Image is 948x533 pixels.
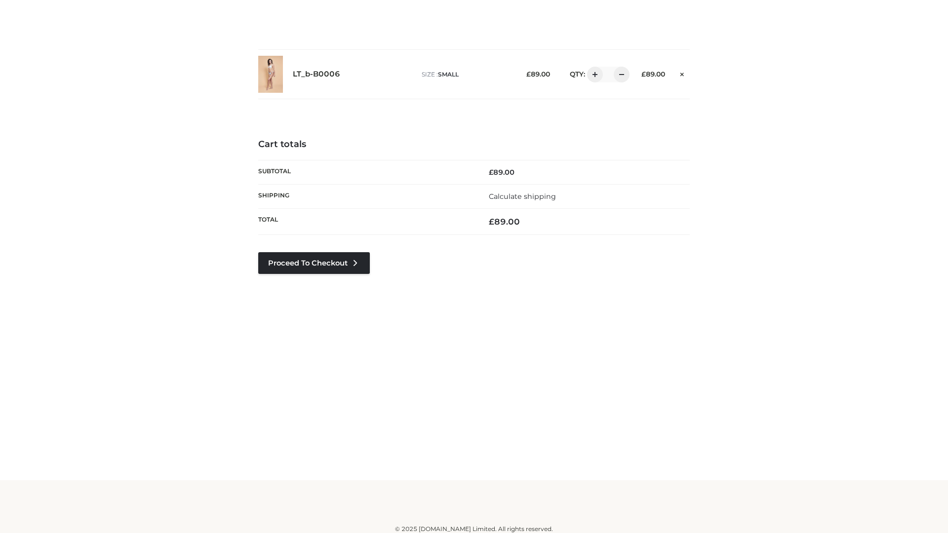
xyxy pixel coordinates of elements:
a: Proceed to Checkout [258,252,370,274]
span: SMALL [438,71,459,78]
bdi: 89.00 [641,70,665,78]
span: £ [526,70,531,78]
a: LT_b-B0006 [293,70,340,79]
bdi: 89.00 [526,70,550,78]
h4: Cart totals [258,139,690,150]
bdi: 89.00 [489,217,520,227]
span: £ [641,70,646,78]
p: size : [422,70,511,79]
span: £ [489,168,493,177]
th: Shipping [258,184,474,208]
a: Calculate shipping [489,192,556,201]
img: LT_b-B0006 - SMALL [258,56,283,93]
span: £ [489,217,494,227]
th: Total [258,209,474,235]
a: Remove this item [675,67,690,79]
th: Subtotal [258,160,474,184]
bdi: 89.00 [489,168,514,177]
div: QTY: [560,67,626,82]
